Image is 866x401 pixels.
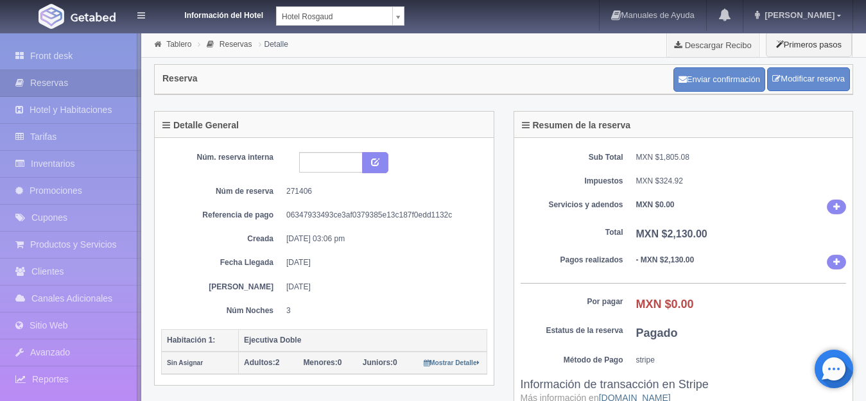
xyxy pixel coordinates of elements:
[767,67,850,91] a: Modificar reserva
[286,305,478,316] dd: 3
[521,200,623,210] dt: Servicios y adendos
[636,298,694,311] b: MXN $0.00
[71,12,116,22] img: Getabed
[171,186,273,197] dt: Núm de reserva
[286,282,478,293] dd: [DATE]
[255,38,291,50] li: Detalle
[636,228,707,239] b: MXN $2,130.00
[171,257,273,268] dt: Fecha Llegada
[673,67,765,92] button: Enviar confirmación
[636,152,847,163] dd: MXN $1,805.08
[667,32,759,58] a: Descargar Recibo
[162,74,198,83] h4: Reserva
[276,6,404,26] a: Hotel Rosgaud
[162,121,239,130] h4: Detalle General
[303,358,342,367] span: 0
[171,234,273,244] dt: Creada
[286,210,478,221] dd: 06347933493ce3af0379385e13c187f0edd1132c
[522,121,631,130] h4: Resumen de la reserva
[363,358,393,367] strong: Juniors:
[363,358,397,367] span: 0
[239,329,487,352] th: Ejecutiva Doble
[521,227,623,238] dt: Total
[424,358,480,367] a: Mostrar Detalle
[286,257,478,268] dd: [DATE]
[171,282,273,293] dt: [PERSON_NAME]
[171,210,273,221] dt: Referencia de pago
[282,7,387,26] span: Hotel Rosgaud
[636,200,675,209] b: MXN $0.00
[521,152,623,163] dt: Sub Total
[167,359,203,366] small: Sin Asignar
[761,10,835,20] span: [PERSON_NAME]
[244,358,275,367] strong: Adultos:
[244,358,279,367] span: 2
[766,32,852,57] button: Primeros pasos
[39,4,64,29] img: Getabed
[286,186,478,197] dd: 271406
[521,296,623,307] dt: Por pagar
[521,355,623,366] dt: Método de Pago
[521,255,623,266] dt: Pagos realizados
[521,325,623,336] dt: Estatus de la reserva
[160,6,263,21] dt: Información del Hotel
[166,40,191,49] a: Tablero
[424,359,480,366] small: Mostrar Detalle
[171,305,273,316] dt: Núm Noches
[171,152,273,163] dt: Núm. reserva interna
[636,327,678,339] b: Pagado
[636,176,847,187] dd: MXN $324.92
[636,355,847,366] dd: stripe
[286,234,478,244] dd: [DATE] 03:06 pm
[220,40,252,49] a: Reservas
[521,176,623,187] dt: Impuestos
[303,358,337,367] strong: Menores:
[167,336,215,345] b: Habitación 1:
[636,255,695,264] b: - MXN $2,130.00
